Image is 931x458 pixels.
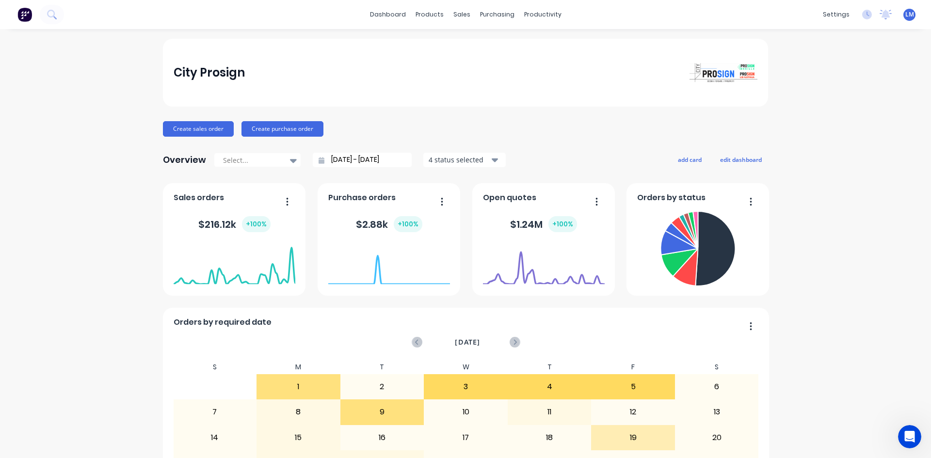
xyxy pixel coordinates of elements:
div: + 100 % [242,216,271,232]
div: 18 [508,426,591,450]
div: $ 216.12k [198,216,271,232]
div: 4 [508,375,591,399]
div: + 100 % [394,216,422,232]
div: 8 [257,400,340,424]
div: 15 [257,426,340,450]
img: City Prosign [690,63,757,82]
div: 13 [675,400,758,424]
div: 4 status selected [429,155,490,165]
div: 20 [675,426,758,450]
div: + 100 % [548,216,577,232]
div: 2 [341,375,424,399]
span: [DATE] [455,337,480,347]
span: Open quotes [483,192,536,204]
div: 12 [592,400,674,424]
span: Sales orders [174,192,224,204]
div: Overview [163,150,206,170]
div: T [508,360,592,374]
div: M [257,360,340,374]
div: $ 1.24M [510,216,577,232]
div: 16 [341,426,424,450]
div: 3 [424,375,507,399]
a: dashboard [365,7,411,22]
div: 14 [174,426,257,450]
div: purchasing [475,7,519,22]
div: $ 2.88k [356,216,422,232]
button: edit dashboard [714,153,768,166]
div: T [340,360,424,374]
div: 5 [592,375,674,399]
span: LM [905,10,914,19]
div: 9 [341,400,424,424]
div: S [173,360,257,374]
div: sales [449,7,475,22]
button: Create sales order [163,121,234,137]
div: 6 [675,375,758,399]
iframe: Intercom live chat [898,425,921,448]
div: 1 [257,375,340,399]
div: 19 [592,426,674,450]
div: settings [818,7,854,22]
img: Factory [17,7,32,22]
div: 17 [424,426,507,450]
button: 4 status selected [423,153,506,167]
div: products [411,7,449,22]
div: W [424,360,508,374]
span: Orders by status [637,192,706,204]
div: S [675,360,759,374]
div: 7 [174,400,257,424]
div: 11 [508,400,591,424]
button: Create purchase order [241,121,323,137]
button: add card [672,153,708,166]
span: Purchase orders [328,192,396,204]
div: F [591,360,675,374]
div: 10 [424,400,507,424]
div: productivity [519,7,566,22]
div: City Prosign [174,63,245,82]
